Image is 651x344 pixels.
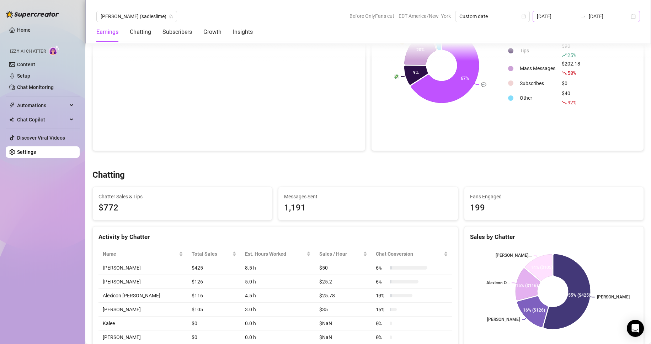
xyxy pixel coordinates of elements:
span: Sadie (sadieslime) [101,11,173,22]
div: Open Intercom Messenger [627,320,644,337]
td: Mass Messages [517,60,558,77]
span: Total Sales [192,250,231,258]
th: Total Sales [187,247,241,261]
td: 3.0 h [241,303,315,317]
span: thunderbolt [9,103,15,108]
img: Chat Copilot [9,117,14,122]
span: Custom date [459,11,525,22]
span: Automations [17,100,68,111]
span: 6 % [376,278,387,286]
div: $202.18 [562,60,580,77]
td: 4.5 h [241,289,315,303]
span: 92 % [567,99,576,106]
div: Sales by Chatter [470,232,638,242]
span: 10 % [376,292,387,299]
span: Name [103,250,177,258]
td: Other [517,89,558,106]
div: Subscribers [162,28,192,36]
div: Activity by Chatter [98,232,452,242]
text: [PERSON_NAME] [597,295,630,299]
span: 50 % [567,69,576,76]
td: Tips [517,42,558,59]
td: Subscribes [517,78,558,89]
span: fall [562,71,567,75]
th: Chat Conversion [372,247,452,261]
span: $772 [98,201,266,215]
div: Chatting [130,28,151,36]
span: Messages Sent [284,193,452,200]
td: $35 [315,303,371,317]
td: [PERSON_NAME] [98,303,187,317]
td: $25.78 [315,289,371,303]
span: 6 % [376,264,387,272]
div: $40 [562,89,580,106]
text: 💸 [393,74,399,79]
span: 0 % [376,319,387,327]
a: Home [17,27,31,33]
a: Setup [17,73,30,79]
td: 0.0 h [241,317,315,330]
img: logo-BBDzfeDw.svg [6,11,59,18]
td: [PERSON_NAME] [98,261,187,275]
span: Izzy AI Chatter [10,48,46,55]
span: Chat Copilot [17,114,68,125]
th: Name [98,247,187,261]
span: fall [562,100,567,105]
text: [PERSON_NAME] [487,317,520,322]
a: Content [17,62,35,67]
td: $0 [187,317,241,330]
span: Before OnlyFans cut [349,11,394,21]
td: 8.5 h [241,261,315,275]
span: Chat Conversion [376,250,442,258]
td: [PERSON_NAME] [98,275,187,289]
a: Discover Viral Videos [17,135,65,141]
td: $105 [187,303,241,317]
span: to [580,14,586,19]
td: $116 [187,289,241,303]
a: Settings [17,149,36,155]
div: 1,191 [284,201,452,215]
td: $25.2 [315,275,371,289]
td: Kalee [98,317,187,330]
img: AI Chatter [49,45,60,56]
a: Chat Monitoring [17,84,54,90]
span: Sales / Hour [319,250,361,258]
span: Fans Engaged [470,193,638,200]
div: 199 [470,201,638,215]
span: calendar [522,14,526,19]
span: 25 % [567,52,576,58]
text: [PERSON_NAME]... [496,253,532,258]
td: 5.0 h [241,275,315,289]
span: 0 % [376,333,387,341]
span: EDT America/New_York [399,11,451,21]
span: Chatter Sales & Tips [98,193,266,200]
span: rise [562,53,567,58]
div: $90 [562,42,580,59]
td: Alexicon [PERSON_NAME] [98,289,187,303]
div: Est. Hours Worked [245,250,305,258]
th: Sales / Hour [315,247,371,261]
span: team [169,14,173,19]
span: 15 % [376,306,387,313]
div: Growth [203,28,222,36]
td: $126 [187,275,241,289]
text: Alexicon O... [486,281,509,286]
div: $0 [562,79,580,87]
td: $425 [187,261,241,275]
td: $50 [315,261,371,275]
td: $NaN [315,317,371,330]
div: Insights [233,28,253,36]
h3: Chatting [92,170,125,181]
input: End date [589,12,629,20]
div: Earnings [96,28,118,36]
span: swap-right [580,14,586,19]
text: 💬 [481,82,486,87]
input: Start date [537,12,577,20]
